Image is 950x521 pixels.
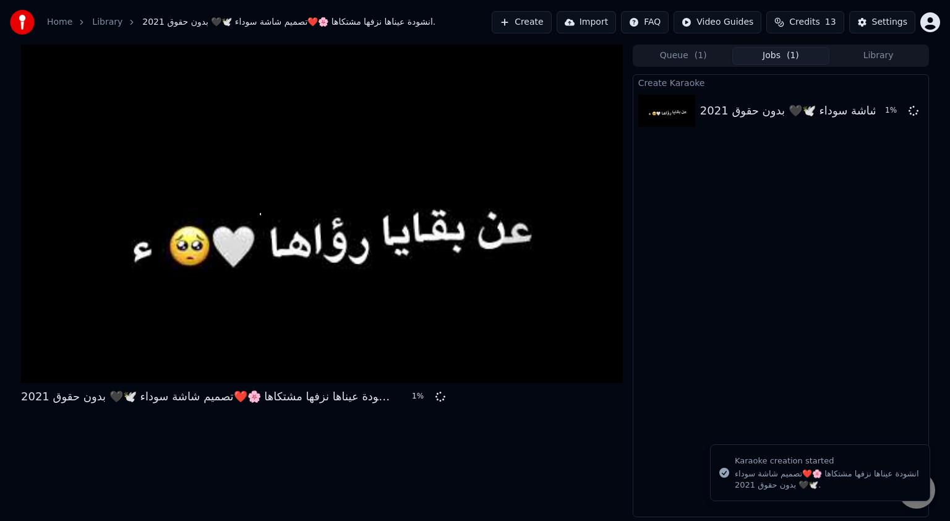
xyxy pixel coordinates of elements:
button: Video Guides [674,11,761,33]
div: 1 % [885,106,904,116]
div: Settings [872,16,907,28]
div: انشودة عيناها نزفها مشتكاها 🌸❤️تصميم شاشة سوداء 🕊️🖤 بدون حقوق 2021. [735,468,920,491]
button: Library [829,47,927,65]
button: Create [492,11,552,33]
button: Jobs [732,47,830,65]
div: انشودة عيناها نزفها مشتكاها 🌸❤️تصميم شاشة سوداء 🕊️🖤 بدون حقوق 2021. [21,388,392,405]
a: Home [47,16,72,28]
span: 13 [825,16,836,28]
div: Create Karaoke [633,75,928,90]
span: انشودة عيناها نزفها مشتكاها 🌸❤️تصميم شاشة سوداء 🕊️🖤 بدون حقوق 2021. [142,16,435,28]
span: Credits [789,16,819,28]
div: Karaoke creation started [735,455,920,467]
a: Library [92,16,122,28]
span: ( 1 ) [787,50,799,62]
button: Credits13 [766,11,844,33]
nav: breadcrumb [47,16,435,28]
button: FAQ [621,11,669,33]
span: ( 1 ) [695,50,707,62]
button: Queue [635,47,732,65]
div: 1 % [412,392,430,402]
button: Import [557,11,616,33]
img: youka [10,10,35,35]
button: Settings [849,11,915,33]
